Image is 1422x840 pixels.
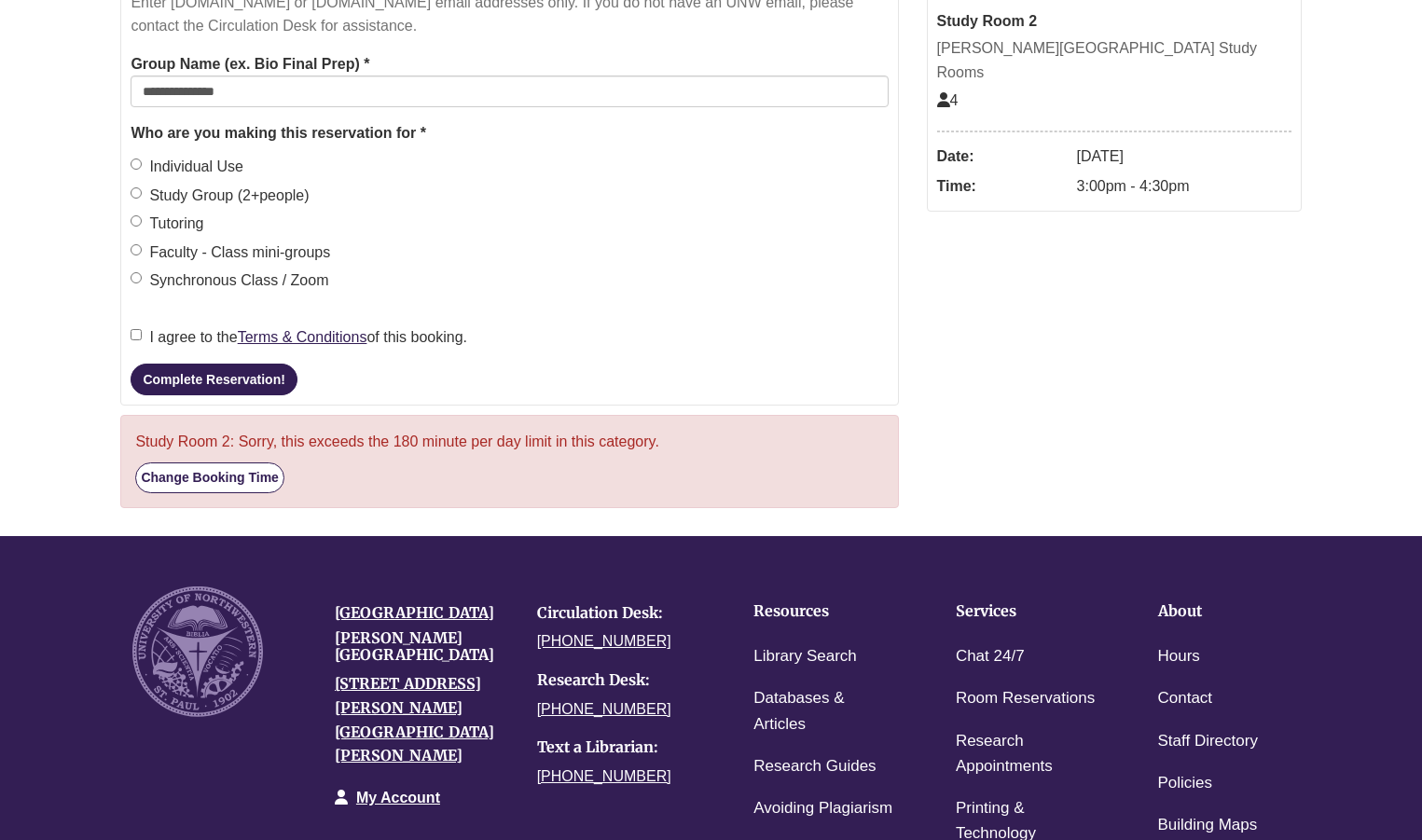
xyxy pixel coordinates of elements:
h4: Circulation Desk: [537,605,711,622]
a: Avoiding Plagiarism [753,795,892,822]
a: [GEOGRAPHIC_DATA] [335,603,494,622]
a: Research Appointments [956,728,1100,780]
input: Study Group (2+people) [131,187,142,199]
a: [STREET_ADDRESS][PERSON_NAME][GEOGRAPHIC_DATA][PERSON_NAME] [335,674,494,764]
a: Room Reservations [956,685,1095,712]
a: Building Maps [1158,812,1258,839]
a: Terms & Conditions [238,329,367,345]
a: Policies [1158,770,1213,797]
dd: [DATE] [1077,142,1291,172]
label: Study Group (2+people) [131,184,309,208]
h4: Text a Librarian: [537,739,711,756]
a: My Account [356,790,440,806]
a: Research Guides [753,753,876,780]
legend: Who are you making this reservation for * [131,121,888,145]
dd: 3:00pm - 4:30pm [1077,172,1291,201]
p: Study Room 2: Sorry, this exceeds the 180 minute per day limit in this category. [135,430,883,454]
a: Staff Directory [1158,728,1258,755]
a: Hours [1158,643,1200,670]
button: Complete Reservation! [131,364,297,395]
label: I agree to the of this booking. [131,325,467,350]
input: Synchronous Class / Zoom [131,272,142,283]
label: Individual Use [131,155,243,179]
a: [PHONE_NUMBER] [537,633,671,649]
img: UNW seal [132,586,263,717]
label: Group Name (ex. Bio Final Prep) * [131,52,369,76]
a: Contact [1158,685,1213,712]
input: Individual Use [131,158,142,170]
a: Databases & Articles [753,685,898,737]
div: Error encountered [120,415,898,509]
input: Tutoring [131,215,142,227]
h4: Resources [753,603,898,620]
div: Study Room 2 [937,9,1291,34]
input: Faculty - Class mini-groups [131,244,142,255]
label: Tutoring [131,212,203,236]
label: Faculty - Class mini-groups [131,241,330,265]
a: [PHONE_NUMBER] [537,768,671,784]
input: I agree to theTerms & Conditionsof this booking. [131,329,142,340]
h4: Research Desk: [537,672,711,689]
h4: [PERSON_NAME][GEOGRAPHIC_DATA] [335,630,509,663]
h4: Services [956,603,1100,620]
a: Chat 24/7 [956,643,1025,670]
dt: Date: [937,142,1068,172]
a: Library Search [753,643,857,670]
a: [PHONE_NUMBER] [537,701,671,717]
a: Change Booking Time [135,462,284,493]
dt: Time: [937,172,1068,201]
label: Synchronous Class / Zoom [131,269,328,293]
div: [PERSON_NAME][GEOGRAPHIC_DATA] Study Rooms [937,36,1291,84]
span: The capacity of this space [937,92,959,108]
h4: About [1158,603,1303,620]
